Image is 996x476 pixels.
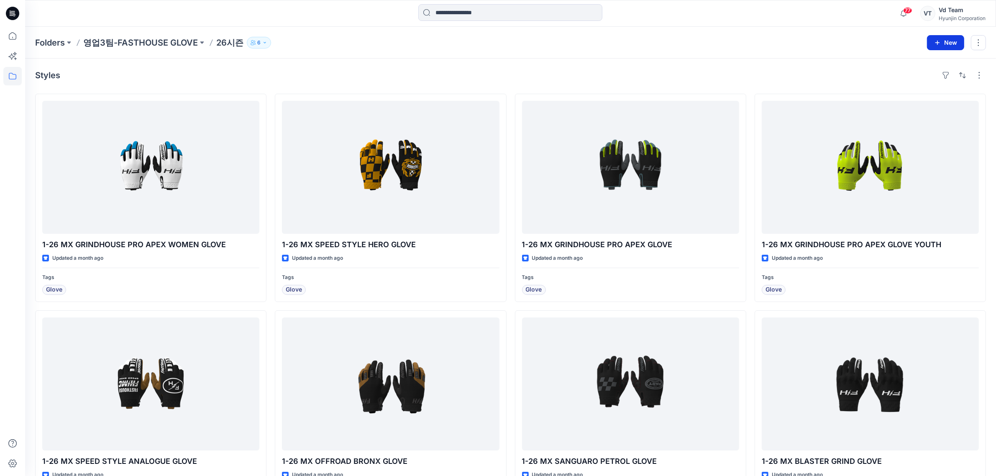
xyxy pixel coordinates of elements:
[286,285,302,295] span: Glove
[282,317,499,450] a: 1-26 MX OFFROAD BRONX GLOVE
[762,101,979,234] a: 1-26 MX GRINDHOUSE PRO APEX GLOVE YOUTH
[42,273,259,282] p: Tags
[762,317,979,450] a: 1-26 MX BLASTER GRIND GLOVE
[35,70,60,80] h4: Styles
[772,254,823,263] p: Updated a month ago
[522,456,739,467] p: 1-26 MX SANGUARO PETROL GLOVE
[52,254,103,263] p: Updated a month ago
[762,273,979,282] p: Tags
[282,239,499,251] p: 1-26 MX SPEED STYLE HERO GLOVE
[247,37,271,49] button: 6
[42,239,259,251] p: 1-26 MX GRINDHOUSE PRO APEX WOMEN GLOVE
[526,285,542,295] span: Glove
[939,5,986,15] div: Vd Team
[282,101,499,234] a: 1-26 MX SPEED STYLE HERO GLOVE
[42,456,259,467] p: 1-26 MX SPEED STYLE ANALOGUE GLOVE
[42,317,259,450] a: 1-26 MX SPEED STYLE ANALOGUE GLOVE
[522,101,739,234] a: 1-26 MX GRINDHOUSE PRO APEX GLOVE
[939,15,986,21] div: Hyunjin Corporation
[83,37,198,49] a: 영업3팀-FASTHOUSE GLOVE
[762,239,979,251] p: 1-26 MX GRINDHOUSE PRO APEX GLOVE YOUTH
[762,456,979,467] p: 1-26 MX BLASTER GRIND GLOVE
[282,273,499,282] p: Tags
[522,317,739,450] a: 1-26 MX SANGUARO PETROL GLOVE
[903,7,912,14] span: 77
[282,456,499,467] p: 1-26 MX OFFROAD BRONX GLOVE
[766,285,782,295] span: Glove
[42,101,259,234] a: 1-26 MX GRINDHOUSE PRO APEX WOMEN GLOVE
[292,254,343,263] p: Updated a month ago
[46,285,62,295] span: Glove
[216,37,243,49] p: 26시즌
[522,273,739,282] p: Tags
[522,239,739,251] p: 1-26 MX GRINDHOUSE PRO APEX GLOVE
[532,254,583,263] p: Updated a month ago
[920,6,935,21] div: VT
[35,37,65,49] a: Folders
[927,35,964,50] button: New
[257,38,261,47] p: 6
